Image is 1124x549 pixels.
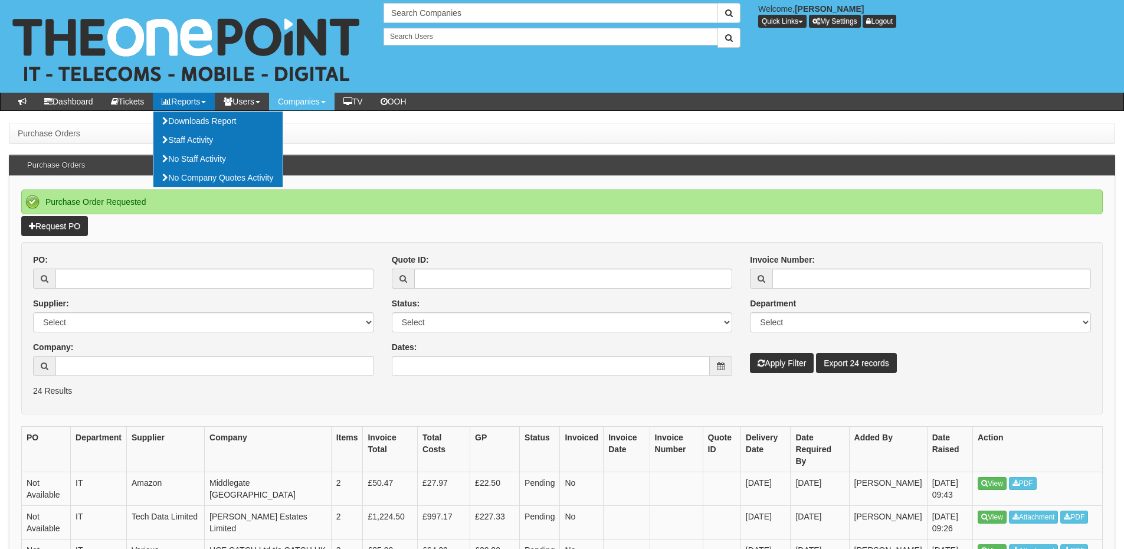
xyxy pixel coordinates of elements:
[392,341,417,353] label: Dates:
[126,426,204,472] th: Supplier
[650,426,703,472] th: Invoice Number
[520,505,560,539] td: Pending
[978,477,1007,490] a: View
[21,189,1103,214] div: Purchase Order Requested
[392,298,420,309] label: Status:
[384,28,718,45] input: Search Users
[269,93,335,110] a: Companies
[927,426,972,472] th: Date Raised
[153,112,282,130] a: Downloads Report
[973,426,1103,472] th: Action
[153,93,215,110] a: Reports
[22,426,71,472] th: PO
[749,3,1124,28] div: Welcome,
[1060,511,1088,524] a: PDF
[153,130,282,149] a: Staff Activity
[560,472,604,505] td: No
[470,426,520,472] th: GP
[560,505,604,539] td: No
[418,505,470,539] td: £997.17
[71,426,127,472] th: Department
[363,472,418,505] td: £50.47
[384,3,718,23] input: Search Companies
[520,472,560,505] td: Pending
[71,472,127,505] td: IT
[791,472,849,505] td: [DATE]
[703,426,740,472] th: Quote ID
[791,426,849,472] th: Date Required By
[791,505,849,539] td: [DATE]
[809,15,861,28] a: My Settings
[740,426,791,472] th: Delivery Date
[126,472,204,505] td: Amazon
[71,505,127,539] td: IT
[22,505,71,539] td: Not Available
[470,505,520,539] td: £227.33
[215,93,269,110] a: Users
[740,472,791,505] td: [DATE]
[560,426,604,472] th: Invoiced
[816,353,897,373] a: Export 24 records
[205,472,332,505] td: Middlegate [GEOGRAPHIC_DATA]
[418,426,470,472] th: Total Costs
[331,426,363,472] th: Items
[392,254,429,266] label: Quote ID:
[750,254,815,266] label: Invoice Number:
[22,472,71,505] td: Not Available
[372,93,415,110] a: OOH
[604,426,650,472] th: Invoice Date
[153,168,282,187] a: No Company Quotes Activity
[795,4,864,14] b: [PERSON_NAME]
[33,385,1091,397] p: 24 Results
[33,254,48,266] label: PO:
[205,505,332,539] td: [PERSON_NAME] Estates Limited
[21,216,88,236] a: Request PO
[978,511,1007,524] a: View
[750,353,814,373] button: Apply Filter
[927,505,972,539] td: [DATE] 09:26
[927,472,972,505] td: [DATE] 09:43
[849,472,927,505] td: [PERSON_NAME]
[863,15,896,28] a: Logout
[740,505,791,539] td: [DATE]
[18,128,80,139] li: Purchase Orders
[470,472,520,505] td: £22.50
[418,472,470,505] td: £27.97
[1009,511,1059,524] a: Attachment
[1009,477,1037,490] a: PDF
[102,93,153,110] a: Tickets
[331,472,363,505] td: 2
[335,93,372,110] a: TV
[363,505,418,539] td: £1,224.50
[21,155,91,175] h3: Purchase Orders
[126,505,204,539] td: Tech Data Limited
[331,505,363,539] td: 2
[849,426,927,472] th: Added By
[520,426,560,472] th: Status
[35,93,102,110] a: Dashboard
[153,149,282,168] a: No Staff Activity
[363,426,418,472] th: Invoice Total
[750,298,796,309] label: Department
[758,15,807,28] button: Quick Links
[33,341,73,353] label: Company:
[205,426,332,472] th: Company
[33,298,69,309] label: Supplier:
[849,505,927,539] td: [PERSON_NAME]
